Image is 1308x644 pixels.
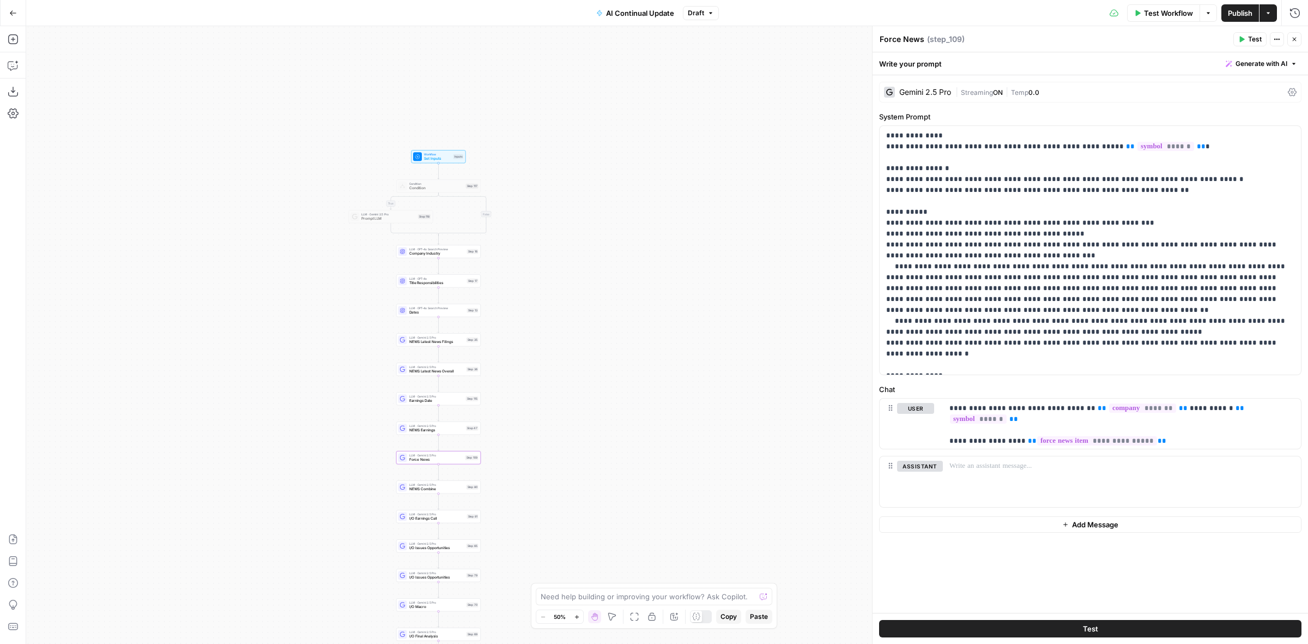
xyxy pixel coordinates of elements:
span: | [1003,86,1011,97]
span: Draft [688,8,704,18]
button: Test Workflow [1127,4,1200,22]
span: LLM · GPT-4o [409,276,465,281]
div: Step 69 [467,632,479,637]
span: Workflow [424,152,451,157]
button: AI Continual Update [590,4,681,22]
div: ConditionConditionStep 117 [396,179,481,192]
span: LLM · Gemini 2.5 Pro [409,600,464,605]
div: Step 65 [467,544,479,549]
textarea: Force News [880,34,924,45]
button: Publish [1221,4,1259,22]
g: Edge from step_117-conditional-end to step_16 [438,234,439,245]
div: user [880,399,934,449]
g: Edge from step_79 to step_70 [438,582,439,598]
div: LLM · GPT-4o Search PreviewDatesStep 13 [396,304,481,317]
g: Edge from step_118 to step_117-conditional-end [391,223,439,236]
g: Edge from step_36 to step_115 [438,376,439,392]
button: assistant [897,461,943,472]
span: Earnings Date [409,398,464,404]
div: LLM · Gemini 2.5 ProNEWS EarningsStep 47 [396,422,481,435]
g: Edge from step_80 to step_81 [438,493,439,509]
g: Edge from step_16 to step_17 [438,258,439,274]
span: Temp [1011,88,1028,97]
label: Chat [879,384,1301,395]
label: System Prompt [879,111,1301,122]
span: Company Industry [409,251,465,256]
div: LLM · Gemini 2.5 ProI/O Issues OpportunitiesStep 79 [396,569,481,582]
span: | [955,86,961,97]
span: Title Responsibilities [409,280,465,286]
span: LLM · Gemini 2.5 Pro [409,453,463,458]
div: WorkflowSet InputsInputs [396,150,481,163]
span: LLM · Gemini 2.5 Pro [409,630,464,634]
span: Add Message [1072,519,1118,530]
span: LLM · Gemini 2.5 Pro [409,541,464,546]
span: AI Continual Update [606,8,674,19]
span: Condition [409,185,464,191]
button: Draft [683,6,719,20]
span: NEWS Latest News Overall [409,369,464,374]
g: Edge from step_13 to step_35 [438,317,439,333]
span: Copy [720,612,737,622]
div: Step 118 [418,214,431,219]
span: LLM · Gemini 2.5 Pro [409,365,464,369]
div: Step 117 [466,184,479,189]
span: I/O Macro [409,604,464,610]
div: LLM · Gemini 2.5 ProNEWS Latest News OverallStep 36 [396,363,481,376]
span: Prompt LLM [361,216,416,221]
div: Step 79 [467,573,479,578]
span: LLM · Gemini 2.5 Pro [409,512,465,516]
button: user [897,403,934,414]
span: Condition [409,182,464,186]
span: Dates [409,310,465,315]
span: Generate with AI [1236,59,1287,69]
span: LLM · Gemini 2.5 Pro [409,394,464,399]
div: LLM · Gemini 2.5 ProI/O Earnings CallStep 81 [396,510,481,523]
div: Step 80 [467,485,479,490]
span: Paste [750,612,768,622]
button: Generate with AI [1221,57,1301,71]
g: Edge from step_47 to step_109 [438,435,439,450]
div: LLM · Gemini 2.5 ProI/O MacroStep 70 [396,598,481,611]
button: Test [879,620,1301,637]
span: Test [1083,623,1098,634]
div: Step 17 [467,279,479,284]
div: Write your prompt [873,52,1308,75]
div: LLM · Gemini 2.5 ProNEWS CombineStep 80 [396,480,481,493]
div: Step 70 [467,603,479,607]
g: Edge from step_117 to step_117-conditional-end [439,192,487,236]
span: Test Workflow [1144,8,1193,19]
span: NEWS Latest News Filings [409,339,464,345]
g: Edge from step_115 to step_47 [438,405,439,421]
g: Edge from step_117 to step_118 [390,192,439,209]
span: I/O Final Analysis [409,634,464,639]
div: Step 35 [467,338,479,342]
span: LLM · GPT-4o Search Preview [409,306,465,310]
div: LLM · GPT-4oTitle ResponsibilitiesStep 17 [396,274,481,287]
span: LLM · Gemini 2.5 Pro [409,424,464,428]
span: 50% [554,612,566,621]
button: Test [1233,32,1267,46]
span: I/O Issues Opportunities [409,545,464,551]
div: Step 16 [467,249,479,254]
span: I/O Issues Opportunities [409,575,464,580]
span: ( step_109 ) [927,34,965,45]
span: LLM · Gemini 2.5 Pro [409,571,464,575]
div: Gemini 2.5 Pro [899,88,951,96]
div: Step 13 [467,308,479,313]
span: LLM · Gemini 2.5 Pro [361,212,416,216]
span: Test [1248,34,1262,44]
span: ON [993,88,1003,97]
div: Step 36 [467,367,479,372]
span: Publish [1228,8,1252,19]
span: 0.0 [1028,88,1039,97]
g: Edge from step_81 to step_65 [438,523,439,539]
div: LLM · Gemini 2.5 ProEarnings DateStep 115 [396,392,481,405]
span: NEWS Earnings [409,428,464,433]
span: Force News [409,457,463,462]
button: Add Message [879,516,1301,533]
button: Paste [746,610,772,624]
div: Step 115 [466,396,479,401]
span: Streaming [961,88,993,97]
div: LLM · Gemini 2.5 ProNEWS Latest News FilingsStep 35 [396,333,481,346]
